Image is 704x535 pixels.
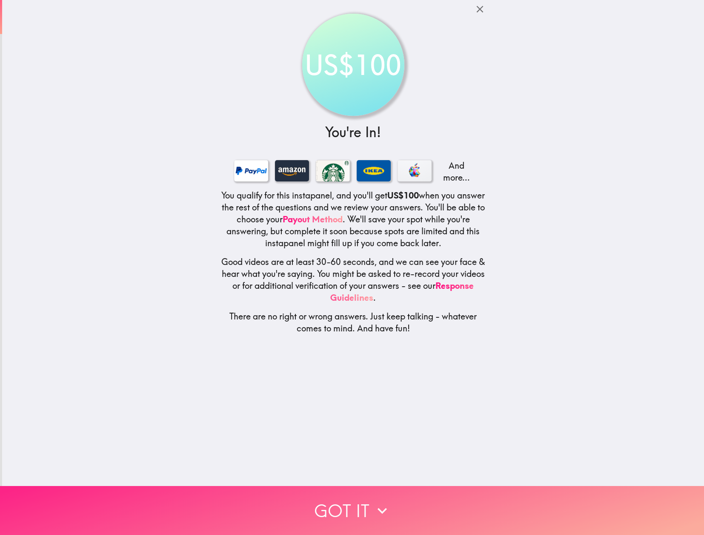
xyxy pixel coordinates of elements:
[306,18,400,112] div: US$100
[283,214,343,224] a: Payout Method
[220,311,486,334] h5: There are no right or wrong answers. Just keep talking - whatever comes to mind. And have fun!
[220,256,486,304] h5: Good videos are at least 30-60 seconds, and we can see your face & hear what you're saying. You m...
[438,160,472,184] p: And more...
[330,280,474,303] a: Response Guidelines
[220,123,486,142] h3: You're In!
[220,190,486,249] h5: You qualify for this instapanel, and you'll get when you answer the rest of the questions and we ...
[387,190,419,201] b: US$100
